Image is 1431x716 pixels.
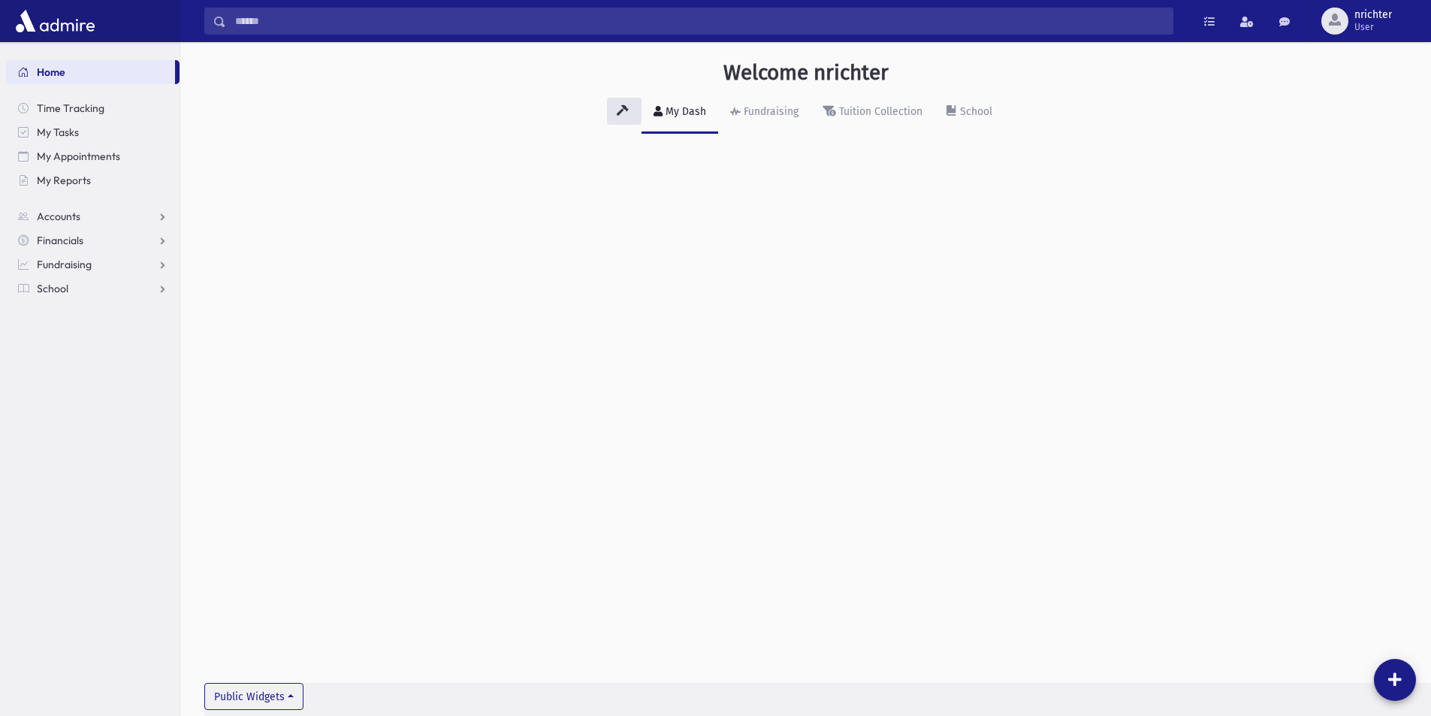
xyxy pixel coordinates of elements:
div: School [957,105,992,118]
a: My Appointments [6,144,180,168]
a: School [6,276,180,301]
h3: Welcome nrichter [723,60,889,86]
span: User [1354,21,1392,33]
a: My Reports [6,168,180,192]
a: Financials [6,228,180,252]
span: Home [37,65,65,79]
span: Financials [37,234,83,247]
img: AdmirePro [12,6,98,36]
span: Fundraising [37,258,92,271]
a: My Dash [642,92,718,134]
a: Accounts [6,204,180,228]
span: Accounts [37,210,80,223]
a: School [934,92,1004,134]
div: My Dash [663,105,706,118]
a: Tuition Collection [811,92,934,134]
span: nrichter [1354,9,1392,21]
span: My Tasks [37,125,79,139]
button: Public Widgets [204,683,303,710]
span: School [37,282,68,295]
input: Search [226,8,1173,35]
span: Time Tracking [37,101,104,115]
a: My Tasks [6,120,180,144]
span: My Appointments [37,150,120,163]
a: Time Tracking [6,96,180,120]
div: Tuition Collection [836,105,922,118]
a: Fundraising [718,92,811,134]
div: Fundraising [741,105,799,118]
span: My Reports [37,174,91,187]
a: Home [6,60,175,84]
a: Fundraising [6,252,180,276]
